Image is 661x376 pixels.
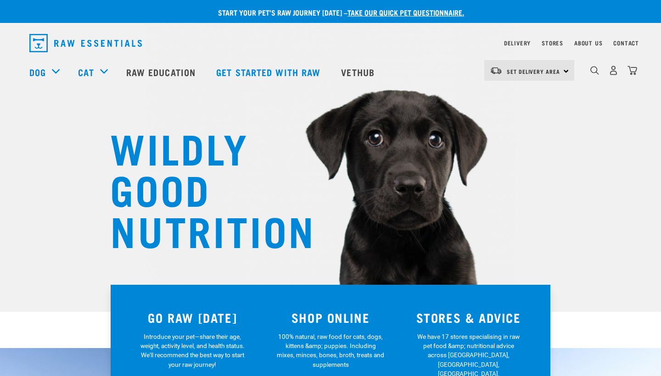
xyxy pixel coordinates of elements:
[574,41,602,44] a: About Us
[332,54,386,90] a: Vethub
[507,70,560,73] span: Set Delivery Area
[29,65,46,79] a: Dog
[613,41,639,44] a: Contact
[609,66,618,75] img: user.png
[504,41,531,44] a: Delivery
[110,126,294,250] h1: WILDLY GOOD NUTRITION
[542,41,563,44] a: Stores
[627,66,637,75] img: home-icon@2x.png
[117,54,207,90] a: Raw Education
[490,66,502,75] img: van-moving.png
[22,30,639,56] nav: dropdown navigation
[277,332,385,370] p: 100% natural, raw food for cats, dogs, kittens &amp; puppies. Including mixes, minces, bones, bro...
[405,310,532,325] h3: STORES & ADVICE
[129,310,256,325] h3: GO RAW [DATE]
[29,34,142,52] img: Raw Essentials Logo
[267,310,394,325] h3: SHOP ONLINE
[139,332,246,370] p: Introduce your pet—share their age, weight, activity level, and health status. We'll recommend th...
[207,54,332,90] a: Get started with Raw
[78,65,94,79] a: Cat
[590,66,599,75] img: home-icon-1@2x.png
[347,10,464,14] a: take our quick pet questionnaire.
